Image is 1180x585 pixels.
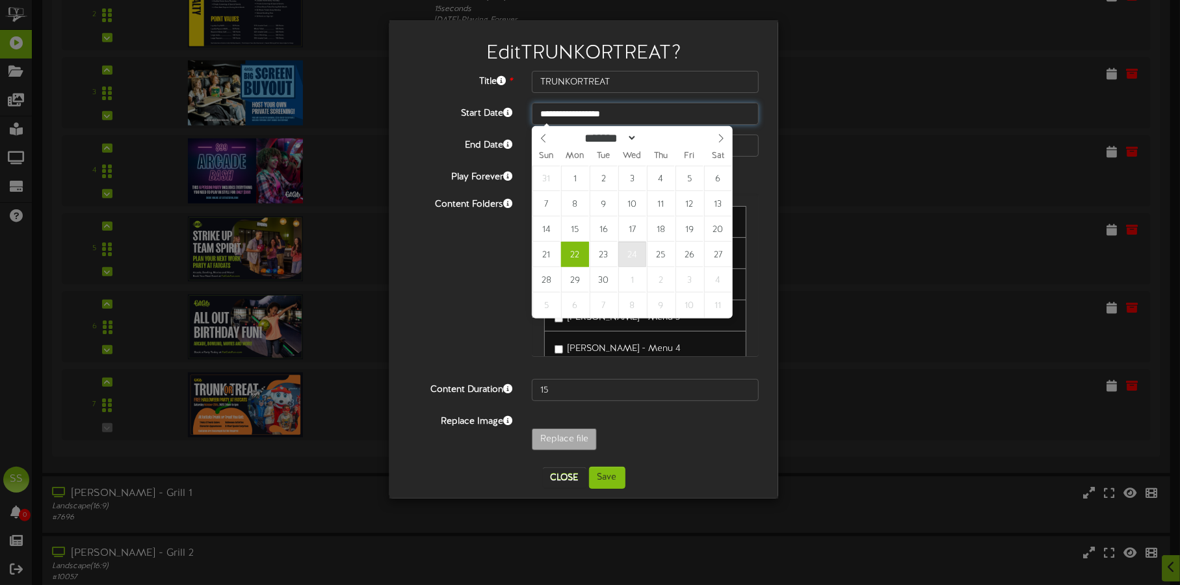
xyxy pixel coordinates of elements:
[555,314,563,322] input: [PERSON_NAME] - Menu 3
[561,267,589,292] span: September 29, 2025
[589,467,625,489] button: Save
[590,191,618,216] span: September 9, 2025
[590,292,618,318] span: October 7, 2025
[532,191,560,216] span: September 7, 2025
[590,267,618,292] span: September 30, 2025
[704,242,732,267] span: September 27, 2025
[618,152,646,161] span: Wed
[618,166,646,191] span: September 3, 2025
[704,191,732,216] span: September 13, 2025
[561,216,589,242] span: September 15, 2025
[704,292,732,318] span: October 11, 2025
[675,166,703,191] span: September 5, 2025
[532,292,560,318] span: October 5, 2025
[647,242,675,267] span: September 25, 2025
[704,267,732,292] span: October 4, 2025
[399,194,522,211] label: Content Folders
[399,103,522,120] label: Start Date
[555,345,563,354] input: [PERSON_NAME] - Menu 4
[532,152,561,161] span: Sun
[532,71,759,93] input: Title
[399,411,522,428] label: Replace Image
[646,152,675,161] span: Thu
[589,152,618,161] span: Tue
[568,344,681,354] span: [PERSON_NAME] - Menu 4
[675,292,703,318] span: October 10, 2025
[399,166,522,184] label: Play Forever
[399,379,522,396] label: Content Duration
[532,242,560,267] span: September 21, 2025
[704,166,732,191] span: September 6, 2025
[647,191,675,216] span: September 11, 2025
[561,292,589,318] span: October 6, 2025
[561,191,589,216] span: September 8, 2025
[532,267,560,292] span: September 28, 2025
[561,242,589,267] span: September 22, 2025
[399,71,522,88] label: Title
[675,242,703,267] span: September 26, 2025
[409,43,759,64] h2: Edit TRUNKORTREAT ?
[675,152,703,161] span: Fri
[647,292,675,318] span: October 9, 2025
[618,191,646,216] span: September 10, 2025
[618,292,646,318] span: October 8, 2025
[618,216,646,242] span: September 17, 2025
[647,267,675,292] span: October 2, 2025
[647,216,675,242] span: September 18, 2025
[532,166,560,191] span: August 31, 2025
[704,216,732,242] span: September 20, 2025
[532,216,560,242] span: September 14, 2025
[560,152,589,161] span: Mon
[532,379,759,401] input: 15
[703,152,732,161] span: Sat
[675,267,703,292] span: October 3, 2025
[543,467,586,488] button: Close
[561,166,589,191] span: September 1, 2025
[637,131,684,145] input: Year
[590,216,618,242] span: September 16, 2025
[675,191,703,216] span: September 12, 2025
[675,216,703,242] span: September 19, 2025
[647,166,675,191] span: September 4, 2025
[590,242,618,267] span: September 23, 2025
[399,135,522,152] label: End Date
[618,267,646,292] span: October 1, 2025
[618,242,646,267] span: September 24, 2025
[590,166,618,191] span: September 2, 2025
